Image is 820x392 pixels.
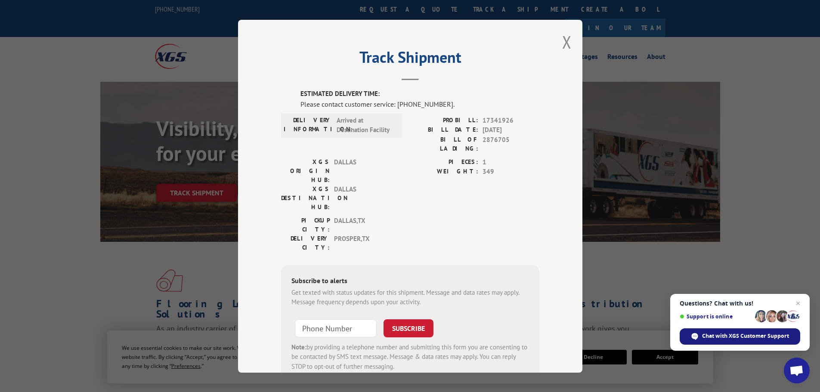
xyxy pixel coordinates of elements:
span: Close chat [793,298,803,309]
div: Subscribe to alerts [291,275,529,287]
h2: Track Shipment [281,51,539,68]
label: BILL DATE: [410,125,478,135]
button: SUBSCRIBE [384,319,433,337]
label: ESTIMATED DELIVERY TIME: [300,89,539,99]
div: Open chat [784,358,810,383]
div: Get texted with status updates for this shipment. Message and data rates may apply. Message frequ... [291,287,529,307]
label: DELIVERY INFORMATION: [284,115,332,135]
span: Support is online [680,313,752,320]
div: Chat with XGS Customer Support [680,328,800,345]
span: 1 [483,157,539,167]
label: PROBILL: [410,115,478,125]
span: 2876705 [483,135,539,153]
label: PICKUP CITY: [281,216,330,234]
label: DELIVERY CITY: [281,234,330,252]
label: BILL OF LADING: [410,135,478,153]
div: Please contact customer service: [PHONE_NUMBER]. [300,99,539,109]
strong: Note: [291,343,306,351]
span: DALLAS , TX [334,216,392,234]
span: Chat with XGS Customer Support [702,332,789,340]
span: DALLAS [334,184,392,211]
span: 349 [483,167,539,177]
span: Questions? Chat with us! [680,300,800,307]
span: [DATE] [483,125,539,135]
span: DALLAS [334,157,392,184]
span: Arrived at Destination Facility [337,115,395,135]
button: Close modal [562,31,572,53]
span: 17341926 [483,115,539,125]
input: Phone Number [295,319,377,337]
label: XGS DESTINATION HUB: [281,184,330,211]
label: XGS ORIGIN HUB: [281,157,330,184]
label: PIECES: [410,157,478,167]
div: by providing a telephone number and submitting this form you are consenting to be contacted by SM... [291,342,529,371]
label: WEIGHT: [410,167,478,177]
span: PROSPER , TX [334,234,392,252]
